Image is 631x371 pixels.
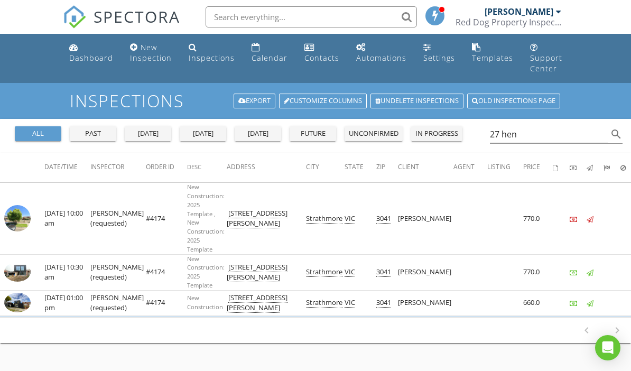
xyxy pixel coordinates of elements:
[125,126,171,141] button: [DATE]
[44,183,90,254] td: [DATE] 10:00 am
[187,183,225,253] span: New Construction: 2025 Template , New Construction: 2025 Template
[44,254,90,290] td: [DATE] 10:30 am
[4,205,31,231] img: streetview
[187,153,227,182] th: Desc: Not sorted.
[610,128,623,141] i: search
[19,128,57,139] div: all
[304,53,339,63] div: Contacts
[227,162,255,171] span: Address
[63,5,86,29] img: The Best Home Inspection Software - Spectora
[65,38,117,68] a: Dashboard
[370,94,463,108] a: Undelete inspections
[63,14,180,36] a: SPECTORA
[345,162,364,171] span: State
[306,153,345,182] th: City: Not sorted.
[523,162,540,171] span: Price
[523,183,553,254] td: 770.0
[189,53,235,63] div: Inspections
[44,162,78,171] span: Date/Time
[146,290,187,316] td: #4174
[206,6,417,27] input: Search everything...
[279,94,367,108] a: Customize Columns
[90,153,146,182] th: Inspector: Not sorted.
[345,126,403,141] button: unconfirmed
[180,126,226,141] button: [DATE]
[146,183,187,254] td: #4174
[146,153,187,182] th: Order ID: Not sorted.
[70,126,116,141] button: past
[352,38,411,68] a: Automations (Basic)
[90,254,146,290] td: [PERSON_NAME] (requested)
[423,53,455,63] div: Settings
[376,162,385,171] span: Zip
[4,293,31,313] img: 8306626%2Fcover_photos%2FU2qj1xbQhshvJUxTMgmn%2Fsmall.jpeg
[252,53,287,63] div: Calendar
[234,94,275,108] a: Export
[553,153,570,182] th: Agreements signed: Not sorted.
[570,153,587,182] th: Paid: Not sorted.
[456,17,561,27] div: Red Dog Property Inspections
[468,38,517,68] a: Templates
[523,254,553,290] td: 770.0
[487,162,511,171] span: Listing
[349,128,398,139] div: unconfirmed
[485,6,553,17] div: [PERSON_NAME]
[90,183,146,254] td: [PERSON_NAME] (requested)
[306,162,319,171] span: City
[453,153,487,182] th: Agent: Not sorted.
[604,153,620,182] th: Submitted: Not sorted.
[398,254,453,290] td: [PERSON_NAME]
[595,335,620,360] div: Open Intercom Messenger
[94,5,180,27] span: SPECTORA
[526,38,567,79] a: Support Center
[398,290,453,316] td: [PERSON_NAME]
[239,128,277,139] div: [DATE]
[356,53,406,63] div: Automations
[44,153,90,182] th: Date/Time: Not sorted.
[126,38,176,68] a: New Inspection
[146,162,174,171] span: Order ID
[376,153,398,182] th: Zip: Not sorted.
[398,162,419,171] span: Client
[130,42,172,63] div: New Inspection
[187,255,225,289] span: New Construction: 2025 Template
[587,153,604,182] th: Published: Not sorted.
[415,128,458,139] div: in progress
[4,262,31,282] img: 8915275%2Fcover_photos%2FsdTQbGrPQEa2ts8H5GpY%2Fsmall.jpg
[184,128,222,139] div: [DATE]
[74,128,112,139] div: past
[467,94,560,108] a: Old inspections page
[70,91,561,110] h1: Inspections
[290,126,336,141] button: future
[411,126,462,141] button: in progress
[129,128,167,139] div: [DATE]
[523,153,553,182] th: Price: Not sorted.
[90,290,146,316] td: [PERSON_NAME] (requested)
[345,153,376,182] th: State: Not sorted.
[453,162,475,171] span: Agent
[90,162,124,171] span: Inspector
[184,38,239,68] a: Inspections
[227,153,306,182] th: Address: Not sorted.
[398,183,453,254] td: [PERSON_NAME]
[300,38,344,68] a: Contacts
[398,153,453,182] th: Client: Not sorted.
[69,53,113,63] div: Dashboard
[490,126,608,143] input: Search
[235,126,281,141] button: [DATE]
[294,128,332,139] div: future
[15,126,61,141] button: all
[187,294,223,311] span: New Construction
[530,53,562,73] div: Support Center
[187,163,201,171] span: Desc
[247,38,292,68] a: Calendar
[487,153,523,182] th: Listing: Not sorted.
[472,53,513,63] div: Templates
[146,254,187,290] td: #4174
[523,290,553,316] td: 660.0
[44,290,90,316] td: [DATE] 01:00 pm
[419,38,459,68] a: Settings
